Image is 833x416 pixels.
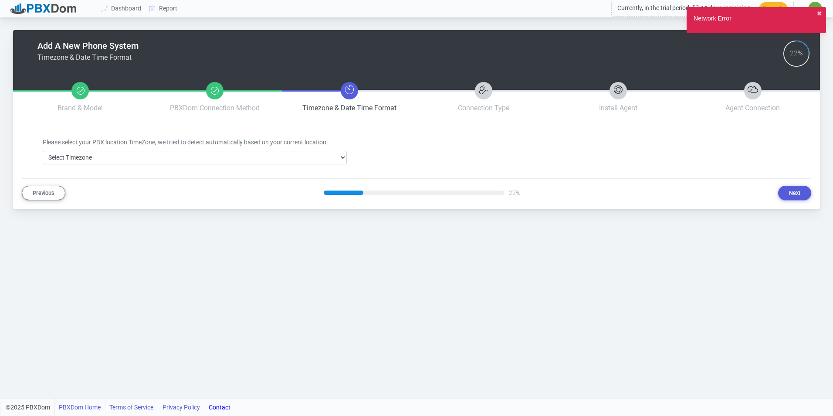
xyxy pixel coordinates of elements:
span: Brand & Model [58,104,103,112]
span: Currently, in the trial period days remaining. [617,5,752,12]
div: Network Error [694,14,731,26]
h6: Timezone & Date Time Format [37,53,139,61]
span: Connection Type [458,104,509,112]
span: Install Agent [599,104,637,112]
a: Dashboard [98,0,146,17]
b: 13 [689,5,708,12]
a: Upgrade [752,5,788,12]
label: Please select your PBX location TimeZone, we tried to detect automatically based on your current ... [43,138,328,147]
a: Terms of Service [109,399,153,416]
a: Privacy Policy [163,399,200,416]
a: PBXDom Home [59,399,101,416]
button: ✷ [808,1,823,16]
div: 22% [505,188,520,197]
div: 22% [790,49,803,58]
span: PBXDom Connection Method [170,104,260,112]
button: Previous [22,186,65,200]
span: Timezone & Date Time Format [302,104,396,112]
a: Report [146,0,182,17]
div: ©2025 PBXDom [6,399,230,416]
span: ✷ [813,6,817,11]
button: Upgrade [759,2,788,15]
span: Agent Connection [725,104,780,112]
a: Contact [209,399,230,416]
h4: Add A New Phone System [37,41,139,51]
button: Next [778,186,811,200]
button: close [817,9,822,18]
